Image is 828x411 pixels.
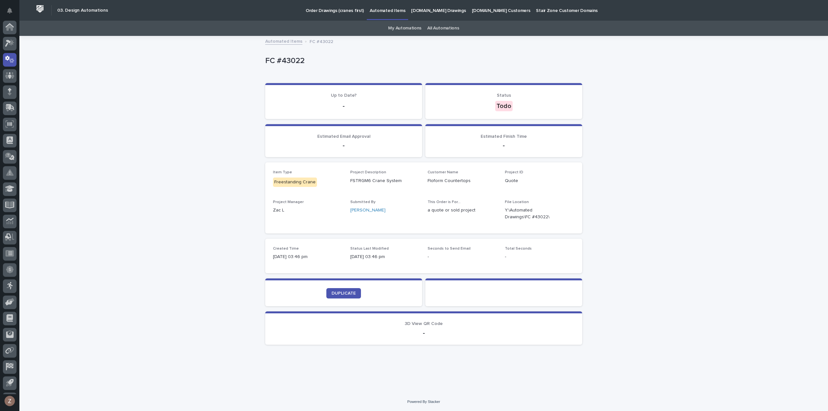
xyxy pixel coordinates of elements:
[481,134,527,139] span: Estimated Finish Time
[505,178,574,184] p: Quote
[350,178,420,184] p: FSTRGM6 Crane System
[273,247,299,251] span: Created Time
[427,21,459,36] a: All Automations
[350,200,376,204] span: Submitted By
[273,170,292,174] span: Item Type
[273,102,414,110] p: -
[273,254,343,260] p: [DATE] 03:46 pm
[433,142,574,149] p: -
[505,170,523,174] span: Project ID
[34,3,46,15] img: Workspace Logo
[428,200,461,204] span: This Order is For...
[265,37,302,45] a: Automated Items
[273,207,343,214] p: Zac L
[332,291,356,296] span: DUPLICATE
[428,254,497,260] p: -
[3,4,16,17] button: Notifications
[405,321,443,326] span: 3D View QR Code
[273,200,304,204] span: Project Manager
[350,207,386,214] a: [PERSON_NAME]
[505,207,559,221] : Y:\Automated Drawings\FC #43022\
[273,178,317,187] div: Freestanding Crane
[3,394,16,408] button: users-avatar
[265,56,580,66] p: FC #43022
[350,254,420,260] p: [DATE] 03:46 pm
[310,38,333,45] p: FC #43022
[326,288,361,298] a: DUPLICATE
[428,178,497,184] p: Floform Countertops
[350,170,386,174] span: Project Description
[273,329,574,337] p: -
[8,8,16,18] div: Notifications
[317,134,370,139] span: Estimated Email Approval
[388,21,421,36] a: My Automations
[505,200,529,204] span: File Location
[497,93,511,98] span: Status
[331,93,357,98] span: Up to Date?
[407,400,440,404] a: Powered By Stacker
[350,247,389,251] span: Status Last Modified
[428,247,471,251] span: Seconds to Send Email
[495,101,513,111] div: Todo
[505,247,532,251] span: Total Seconds
[273,142,414,149] p: -
[428,170,458,174] span: Customer Name
[57,8,108,13] h2: 03. Design Automations
[505,254,574,260] p: -
[428,207,497,214] p: a quote or sold project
